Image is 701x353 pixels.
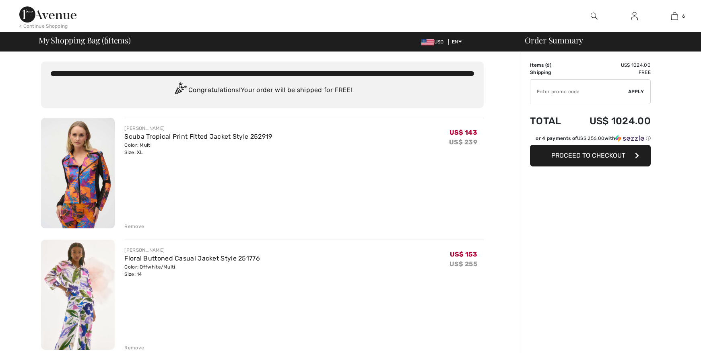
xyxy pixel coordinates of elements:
[51,82,474,99] div: Congratulations! Your order will be shipped for FREE!
[124,254,260,262] a: Floral Buttoned Casual Jacket Style 251776
[530,135,651,145] div: or 4 payments ofUS$ 256.00withSezzle Click to learn more about Sezzle
[631,11,638,21] img: My Info
[591,11,598,21] img: search the website
[615,135,644,142] img: Sezzle
[421,39,447,45] span: USD
[515,36,696,44] div: Order Summary
[655,11,694,21] a: 6
[41,118,115,228] img: Scuba Tropical Print Fitted Jacket Style 252919
[530,145,651,166] button: Proceed to Checkout
[530,80,628,104] input: Promo code
[452,39,462,45] span: EN
[628,88,644,95] span: Apply
[450,250,477,258] span: US$ 153
[551,152,625,159] span: Proceed to Checkout
[546,62,550,68] span: 6
[571,107,651,135] td: US$ 1024.00
[577,135,604,141] span: US$ 256.00
[530,62,571,69] td: Items ( )
[124,263,260,278] div: Color: Offwhite/Multi Size: 14
[124,246,260,254] div: [PERSON_NAME]
[536,135,651,142] div: or 4 payments of with
[571,69,651,76] td: Free
[571,62,651,69] td: US$ 1024.00
[41,240,115,350] img: Floral Buttoned Casual Jacket Style 251776
[449,260,477,268] s: US$ 255
[671,11,678,21] img: My Bag
[124,142,272,156] div: Color: Multi Size: XL
[124,223,144,230] div: Remove
[421,39,434,45] img: US Dollar
[682,12,685,20] span: 6
[530,69,571,76] td: Shipping
[124,344,144,351] div: Remove
[104,34,108,45] span: 6
[39,36,131,44] span: My Shopping Bag ( Items)
[625,11,644,21] a: Sign In
[172,82,188,99] img: Congratulation2.svg
[124,133,272,140] a: Scuba Tropical Print Fitted Jacket Style 252919
[19,23,68,30] div: < Continue Shopping
[124,125,272,132] div: [PERSON_NAME]
[449,129,477,136] span: US$ 143
[19,6,76,23] img: 1ère Avenue
[530,107,571,135] td: Total
[449,138,477,146] s: US$ 239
